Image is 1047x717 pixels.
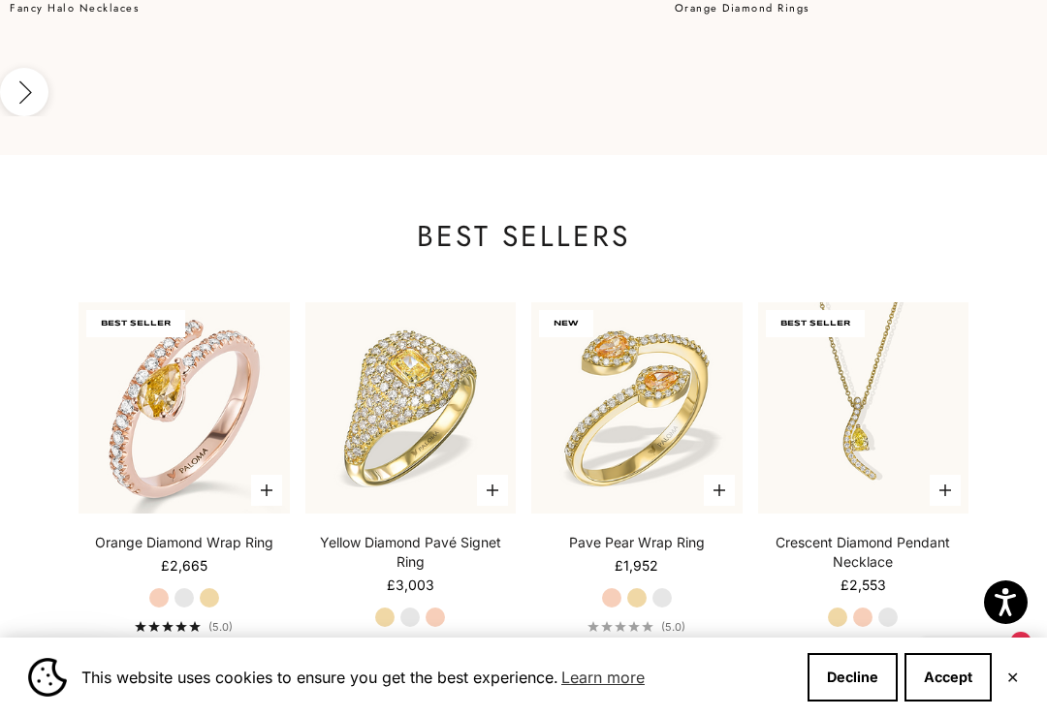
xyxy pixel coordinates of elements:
[808,653,898,701] button: Decline
[95,533,273,552] a: Orange Diamond Wrap Ring
[161,556,207,576] sale-price: £2,665
[305,302,517,514] img: #YellowGold
[661,620,685,634] span: (5.0)
[758,533,969,572] a: Crescent Diamond Pendant Necklace
[79,302,290,514] img: #RoseGold
[86,310,185,337] span: BEST SELLER
[587,621,653,632] div: 5.0 out of 5.0 stars
[539,310,593,337] span: NEW
[531,302,743,514] img: #YellowGold
[305,533,517,572] a: Yellow Diamond Pavé Signet Ring
[208,620,233,634] span: (5.0)
[417,215,630,257] a: Best Sellers
[135,621,201,632] div: 5.0 out of 5.0 stars
[904,653,992,701] button: Accept
[766,310,865,337] span: BEST SELLER
[1006,671,1019,683] button: Close
[615,556,658,576] sale-price: £1,952
[387,576,434,595] sale-price: £3,003
[28,658,67,697] img: Cookie banner
[135,620,233,634] a: 5.0 out of 5.0 stars(5.0)
[569,533,705,552] a: Pave Pear Wrap Ring
[841,576,886,595] sale-price: £2,553
[305,302,517,514] a: #YellowGold #WhiteGold #RoseGold
[81,663,792,692] span: This website uses cookies to ensure you get the best experience.
[758,302,969,514] img: #YellowGold
[587,620,685,634] a: 5.0 out of 5.0 stars(5.0)
[558,663,648,692] a: Learn more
